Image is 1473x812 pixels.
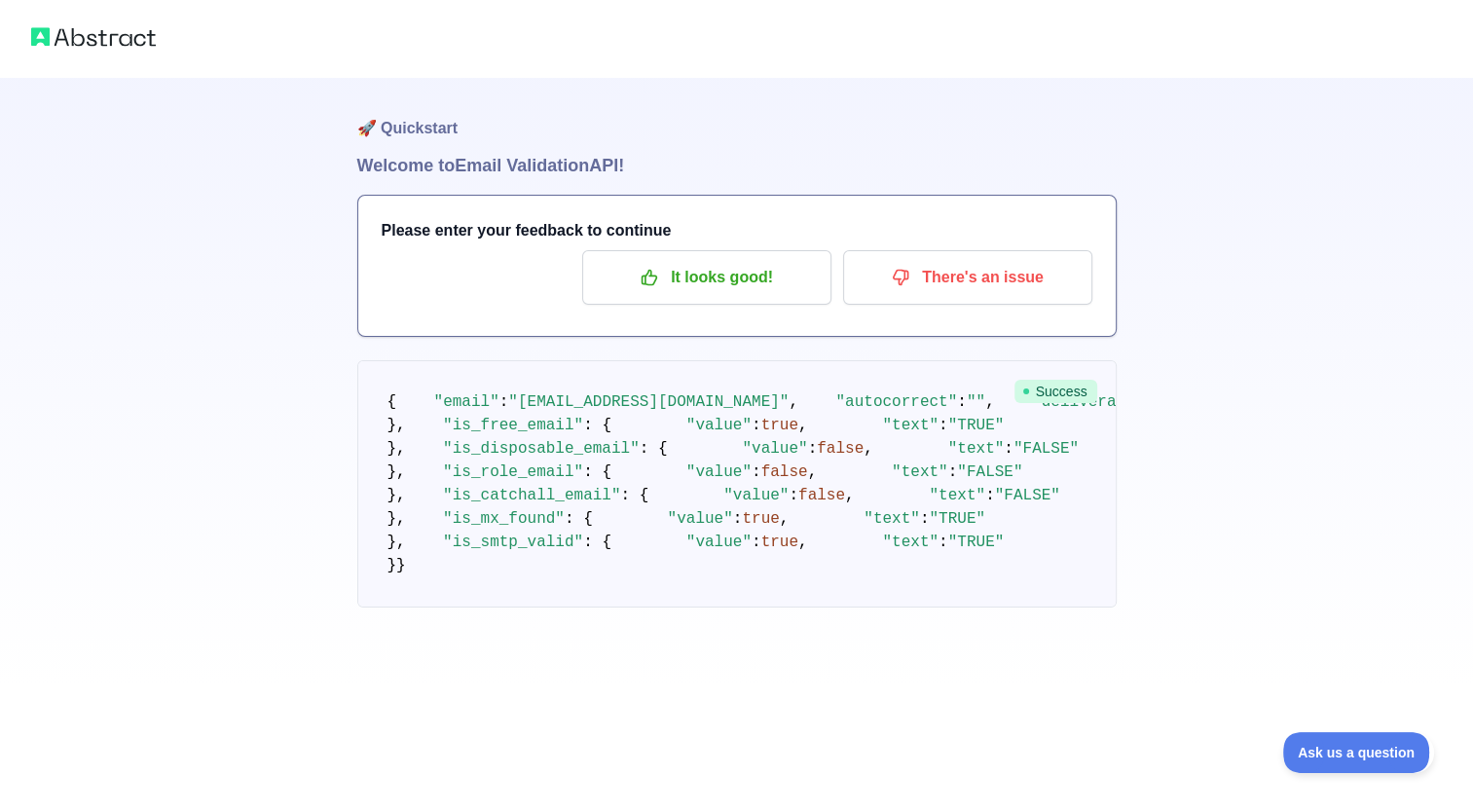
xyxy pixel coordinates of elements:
span: "text" [864,510,920,528]
span: : [1004,440,1013,458]
span: "is_free_email" [443,417,583,434]
span: "is_mx_found" [443,510,565,528]
span: , [808,463,818,481]
span: : { [565,510,593,528]
span: "TRUE" [929,510,985,528]
span: "FALSE" [1013,440,1079,458]
h1: Welcome to Email Validation API! [357,152,1117,179]
span: "FALSE" [995,487,1060,504]
span: , [798,534,808,551]
span: : { [583,534,611,551]
p: There's an issue [858,261,1078,294]
iframe: Toggle Customer Support [1283,732,1434,773]
span: true [742,510,779,528]
span: : [957,393,967,411]
span: "value" [723,487,789,504]
span: "text" [882,417,939,434]
span: "value" [686,463,752,481]
span: true [761,417,798,434]
span: { [387,393,397,411]
span: false [798,487,845,504]
span: : [752,417,761,434]
span: , [864,440,873,458]
span: "is_disposable_email" [443,440,640,458]
h3: Please enter your feedback to continue [382,219,1092,242]
span: "value" [686,417,752,434]
span: "TRUE" [948,417,1005,434]
span: , [798,417,808,434]
span: "value" [668,510,733,528]
span: , [789,393,798,411]
span: : [499,393,509,411]
span: "autocorrect" [835,393,957,411]
span: "value" [742,440,807,458]
span: "value" [686,534,752,551]
span: "email" [434,393,499,411]
span: "text" [882,534,939,551]
h1: 🚀 Quickstart [357,78,1117,152]
span: "TRUE" [948,534,1005,551]
span: "text" [929,487,985,504]
span: : { [583,417,611,434]
span: : [920,510,930,528]
span: : [733,510,743,528]
span: "" [967,393,985,411]
span: : [808,440,818,458]
span: : [985,487,995,504]
span: : [948,463,958,481]
span: "[EMAIL_ADDRESS][DOMAIN_NAME]" [508,393,789,411]
span: : { [621,487,649,504]
span: : [939,534,948,551]
span: "is_catchall_email" [443,487,620,504]
span: : [752,534,761,551]
span: "text" [892,463,948,481]
span: "text" [948,440,1005,458]
span: false [817,440,864,458]
span: Success [1014,380,1097,403]
p: It looks good! [597,261,817,294]
span: : [939,417,948,434]
button: It looks good! [582,250,831,305]
button: There's an issue [843,250,1092,305]
span: false [761,463,808,481]
span: : [789,487,798,504]
span: , [780,510,790,528]
span: , [985,393,995,411]
span: : { [583,463,611,481]
span: : { [640,440,668,458]
span: "FALSE" [957,463,1022,481]
span: "is_smtp_valid" [443,534,583,551]
span: : [752,463,761,481]
img: Abstract logo [31,23,156,51]
span: , [845,487,855,504]
span: true [761,534,798,551]
span: "deliverability" [1032,393,1182,411]
span: "is_role_email" [443,463,583,481]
